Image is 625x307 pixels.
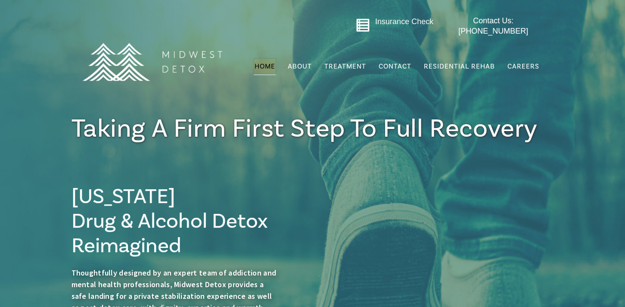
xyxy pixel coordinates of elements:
span: Contact [379,63,411,70]
a: Treatment [323,58,367,75]
span: Residential Rehab [424,62,495,71]
a: Residential Rehab [423,58,496,75]
span: Careers [507,62,539,71]
a: Insurance Check [375,17,433,26]
a: About [287,58,313,75]
span: Treatment [324,63,366,70]
span: About [288,63,312,70]
span: [US_STATE] Drug & Alcohol Detox Reimagined [72,183,268,259]
a: Contact Us: [PHONE_NUMBER] [442,16,545,36]
a: Contact [378,58,412,75]
a: Home [254,58,276,75]
a: Go to midwestdetox.com/message-form-page/ [356,18,370,35]
a: Careers [507,58,540,75]
img: MD Logo Horitzontal white-01 (1) (1) [77,24,227,100]
span: Contact Us: [PHONE_NUMBER] [458,16,528,35]
span: Home [255,62,275,71]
